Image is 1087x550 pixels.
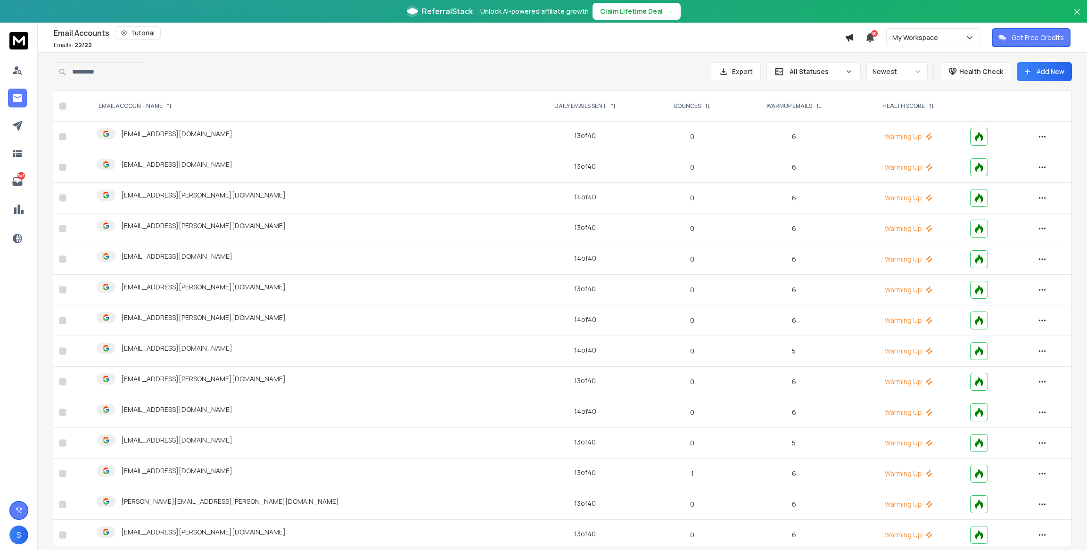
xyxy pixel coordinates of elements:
[574,192,596,202] div: 14 of 40
[655,316,730,325] p: 0
[121,435,232,445] p: [EMAIL_ADDRESS][DOMAIN_NAME]
[422,6,473,17] span: ReferralStack
[858,193,959,203] p: Warming Up
[735,122,853,152] td: 6
[735,336,853,367] td: 5
[858,316,959,325] p: Warming Up
[858,377,959,386] p: Warming Up
[99,102,172,110] div: EMAIL ACCOUNT NAME
[121,221,286,230] p: [EMAIL_ADDRESS][PERSON_NAME][DOMAIN_NAME]
[992,28,1071,47] button: Get Free Credits
[735,367,853,397] td: 6
[655,193,730,203] p: 0
[735,152,853,183] td: 6
[667,7,673,16] span: →
[121,129,232,139] p: [EMAIL_ADDRESS][DOMAIN_NAME]
[674,102,701,110] p: BOUNCES
[655,163,730,172] p: 0
[121,313,286,322] p: [EMAIL_ADDRESS][PERSON_NAME][DOMAIN_NAME]
[121,374,286,384] p: [EMAIL_ADDRESS][PERSON_NAME][DOMAIN_NAME]
[121,344,232,353] p: [EMAIL_ADDRESS][DOMAIN_NAME]
[892,33,942,42] p: My Workspace
[940,62,1011,81] button: Health Check
[655,408,730,417] p: 0
[574,223,596,232] div: 13 of 40
[858,163,959,172] p: Warming Up
[735,459,853,489] td: 6
[17,172,25,180] p: 647
[8,172,27,191] a: 647
[735,213,853,244] td: 6
[711,62,761,81] button: Export
[790,67,841,76] p: All Statuses
[959,67,1003,76] p: Health Check
[574,407,596,416] div: 14 of 40
[735,275,853,305] td: 6
[735,397,853,428] td: 6
[121,190,286,200] p: [EMAIL_ADDRESS][PERSON_NAME][DOMAIN_NAME]
[574,437,596,447] div: 13 of 40
[574,529,596,539] div: 13 of 40
[655,469,730,478] p: 1
[858,254,959,264] p: Warming Up
[574,499,596,508] div: 13 of 40
[655,224,730,233] p: 0
[735,183,853,213] td: 6
[858,500,959,509] p: Warming Up
[121,405,232,414] p: [EMAIL_ADDRESS][DOMAIN_NAME]
[574,254,596,263] div: 14 of 40
[655,254,730,264] p: 0
[858,408,959,417] p: Warming Up
[858,285,959,295] p: Warming Up
[655,438,730,448] p: 0
[655,377,730,386] p: 0
[574,468,596,477] div: 13 of 40
[574,131,596,140] div: 13 of 40
[121,282,286,292] p: [EMAIL_ADDRESS][PERSON_NAME][DOMAIN_NAME]
[574,315,596,324] div: 14 of 40
[480,7,589,16] p: Unlock AI-powered affiliate growth
[735,428,853,459] td: 5
[121,527,286,537] p: [EMAIL_ADDRESS][PERSON_NAME][DOMAIN_NAME]
[655,346,730,356] p: 0
[858,469,959,478] p: Warming Up
[766,102,812,110] p: WARMUP EMAILS
[1017,62,1072,81] button: Add New
[858,346,959,356] p: Warming Up
[574,345,596,355] div: 14 of 40
[655,530,730,540] p: 0
[121,160,232,169] p: [EMAIL_ADDRESS][DOMAIN_NAME]
[871,30,878,37] span: 50
[74,41,92,49] span: 22 / 22
[554,102,607,110] p: DAILY EMAILS SENT
[1071,6,1083,28] button: Close banner
[858,132,959,141] p: Warming Up
[121,497,339,506] p: [PERSON_NAME][EMAIL_ADDRESS][PERSON_NAME][DOMAIN_NAME]
[121,466,232,476] p: [EMAIL_ADDRESS][DOMAIN_NAME]
[9,525,28,544] button: S
[858,438,959,448] p: Warming Up
[115,26,161,40] button: Tutorial
[574,284,596,294] div: 13 of 40
[858,530,959,540] p: Warming Up
[735,244,853,275] td: 6
[593,3,681,20] button: Claim Lifetime Deal→
[54,26,845,40] div: Email Accounts
[655,285,730,295] p: 0
[574,376,596,386] div: 13 of 40
[121,252,232,261] p: [EMAIL_ADDRESS][DOMAIN_NAME]
[735,489,853,520] td: 6
[858,224,959,233] p: Warming Up
[574,162,596,171] div: 13 of 40
[866,62,928,81] button: Newest
[735,305,853,336] td: 6
[1012,33,1064,42] p: Get Free Credits
[655,500,730,509] p: 0
[882,102,925,110] p: HEALTH SCORE
[54,41,92,49] p: Emails :
[655,132,730,141] p: 0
